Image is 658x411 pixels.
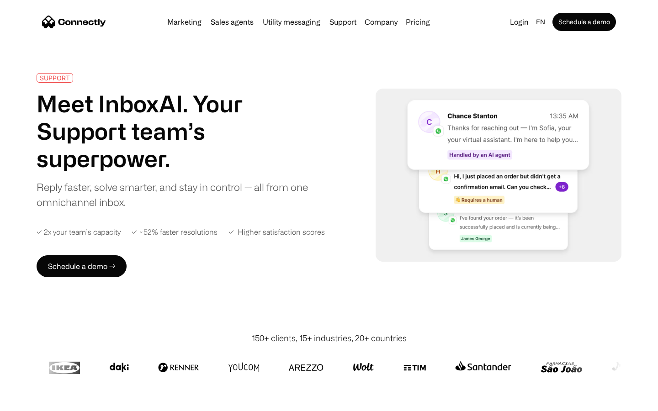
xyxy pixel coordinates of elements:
[9,394,55,408] aside: Language selected: English
[132,228,218,237] div: ✓ ~52% faster resolutions
[37,255,127,277] a: Schedule a demo →
[326,18,360,26] a: Support
[532,16,551,28] div: en
[365,16,398,28] div: Company
[506,16,532,28] a: Login
[18,395,55,408] ul: Language list
[207,18,257,26] a: Sales agents
[37,228,121,237] div: ✓ 2x your team’s capacity
[42,15,106,29] a: home
[259,18,324,26] a: Utility messaging
[252,332,407,344] div: 150+ clients, 15+ industries, 20+ countries
[362,16,400,28] div: Company
[552,13,616,31] a: Schedule a demo
[37,90,314,172] h1: Meet InboxAI. Your Support team’s superpower.
[37,179,314,210] div: Reply faster, solve smarter, and stay in control — all from one omnichannel inbox.
[164,18,205,26] a: Marketing
[40,74,70,81] div: SUPPORT
[402,18,434,26] a: Pricing
[228,228,325,237] div: ✓ Higher satisfaction scores
[536,16,545,28] div: en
